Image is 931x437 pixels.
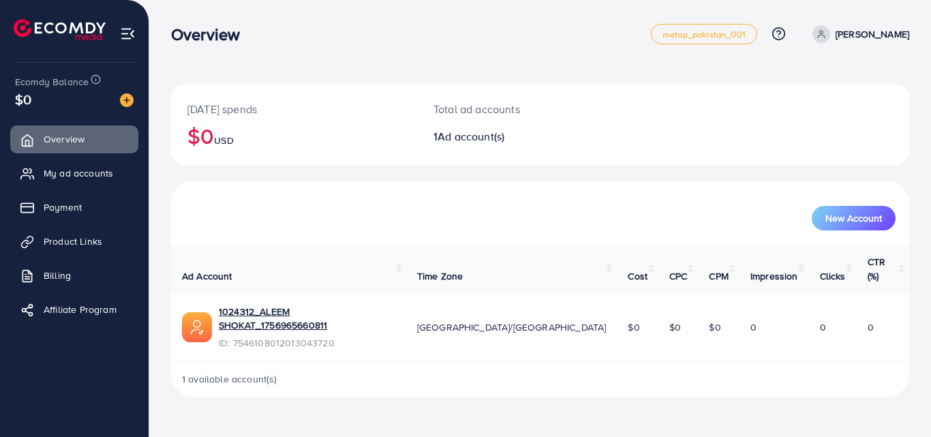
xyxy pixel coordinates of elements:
button: New Account [812,206,896,230]
span: Cost [628,269,647,283]
span: $0 [628,320,639,334]
span: Ecomdy Balance [15,75,89,89]
a: [PERSON_NAME] [807,25,909,43]
span: Impression [750,269,798,283]
span: Time Zone [417,269,463,283]
h3: Overview [171,25,251,44]
p: Total ad accounts [433,101,585,117]
span: My ad accounts [44,166,113,180]
a: Overview [10,125,138,153]
a: metap_pakistan_001 [651,24,757,44]
span: Overview [44,132,85,146]
img: ic-ads-acc.e4c84228.svg [182,312,212,342]
span: 0 [820,320,826,334]
a: Product Links [10,228,138,255]
h2: 1 [433,130,585,143]
a: Affiliate Program [10,296,138,323]
span: CTR (%) [868,255,885,282]
a: Payment [10,194,138,221]
span: metap_pakistan_001 [662,30,746,39]
span: Product Links [44,235,102,248]
img: menu [120,26,136,42]
span: $0 [15,89,31,109]
span: USD [214,134,233,147]
span: $0 [669,320,681,334]
iframe: Chat [873,376,921,427]
span: CPC [669,269,687,283]
span: Affiliate Program [44,303,117,316]
span: 0 [868,320,874,334]
h2: $0 [187,123,401,149]
a: Billing [10,262,138,289]
span: Ad account(s) [438,129,504,144]
span: 1 available account(s) [182,372,277,386]
span: CPM [709,269,728,283]
img: image [120,93,134,107]
span: Payment [44,200,82,214]
span: New Account [825,213,882,223]
img: logo [14,19,106,40]
span: Clicks [820,269,846,283]
span: 0 [750,320,757,334]
a: 1024312_ALEEM SHOKAT_1756965660811 [219,305,395,333]
a: My ad accounts [10,160,138,187]
span: ID: 7546108012013043720 [219,336,395,350]
span: $0 [709,320,720,334]
span: [GEOGRAPHIC_DATA]/[GEOGRAPHIC_DATA] [417,320,607,334]
span: Billing [44,269,71,282]
p: [DATE] spends [187,101,401,117]
p: [PERSON_NAME] [836,26,909,42]
span: Ad Account [182,269,232,283]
